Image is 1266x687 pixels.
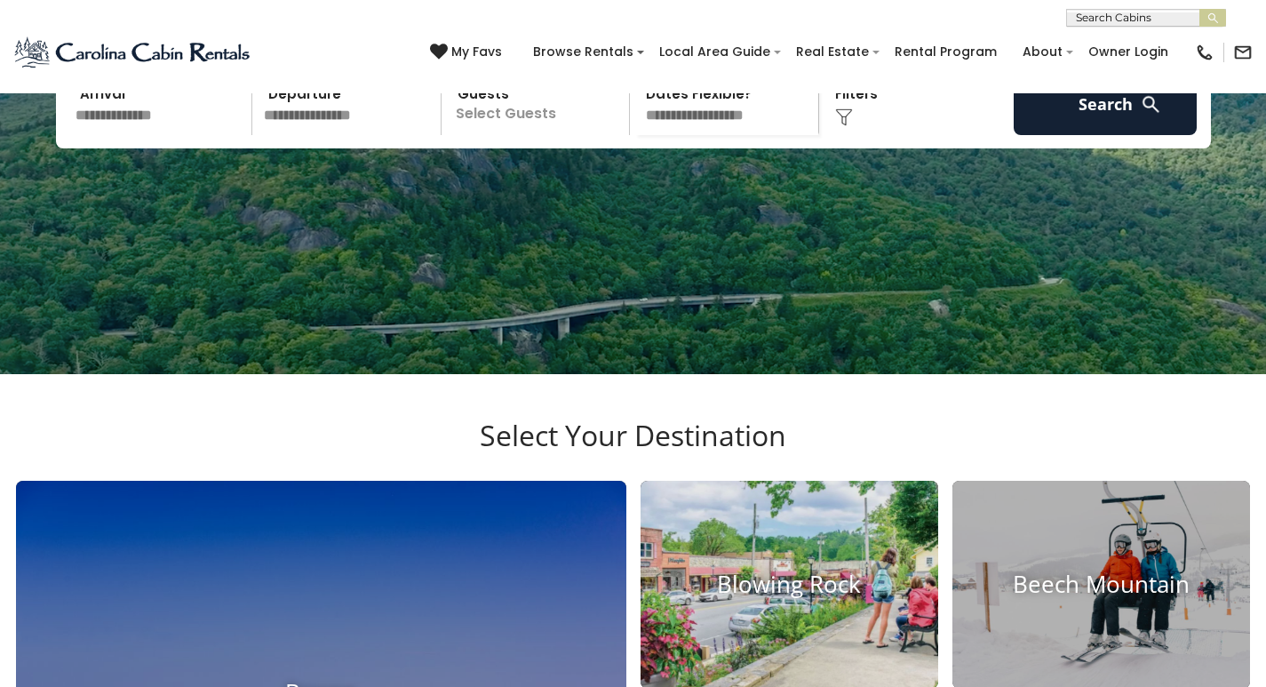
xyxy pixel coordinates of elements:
a: Local Area Guide [650,38,779,66]
img: phone-regular-black.png [1195,43,1214,62]
h4: Blowing Rock [641,571,938,598]
a: My Favs [430,43,506,62]
p: Select Guests [447,73,630,135]
h3: Select Your Destination [13,419,1253,481]
a: Real Estate [787,38,878,66]
a: Rental Program [886,38,1006,66]
a: Browse Rentals [524,38,642,66]
a: About [1014,38,1071,66]
h4: Beech Mountain [952,571,1250,598]
span: My Favs [451,43,502,61]
button: Search [1014,73,1198,135]
img: filter--v1.png [835,108,853,126]
img: search-regular-white.png [1140,93,1162,116]
img: mail-regular-black.png [1233,43,1253,62]
a: Owner Login [1079,38,1177,66]
img: Blue-2.png [13,35,253,70]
